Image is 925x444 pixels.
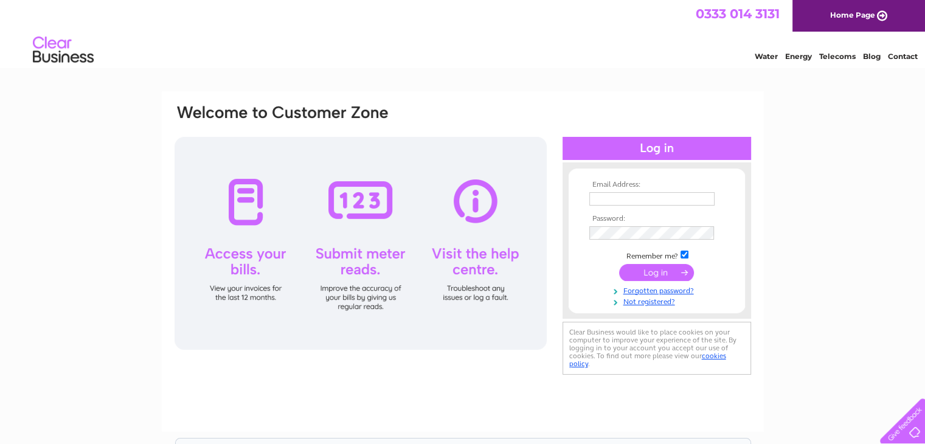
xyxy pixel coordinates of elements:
[819,52,856,61] a: Telecoms
[785,52,812,61] a: Energy
[586,249,727,261] td: Remember me?
[888,52,918,61] a: Contact
[569,352,726,368] a: cookies policy
[563,322,751,375] div: Clear Business would like to place cookies on your computer to improve your experience of the sit...
[619,264,694,281] input: Submit
[32,32,94,69] img: logo.png
[589,295,727,307] a: Not registered?
[589,284,727,296] a: Forgotten password?
[696,6,780,21] a: 0333 014 3131
[176,7,750,59] div: Clear Business is a trading name of Verastar Limited (registered in [GEOGRAPHIC_DATA] No. 3667643...
[863,52,881,61] a: Blog
[755,52,778,61] a: Water
[586,181,727,189] th: Email Address:
[586,215,727,223] th: Password:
